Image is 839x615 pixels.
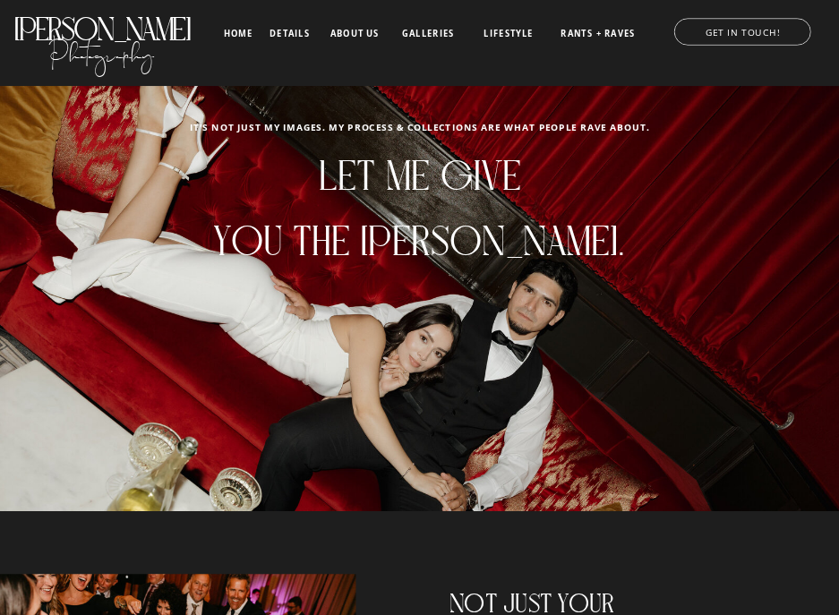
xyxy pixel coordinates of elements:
a: galleries [399,30,458,39]
a: [PERSON_NAME] [12,11,192,34]
h1: Let me give you the [PERSON_NAME]. [110,144,731,179]
a: home [222,30,255,38]
a: Photography [12,27,192,73]
a: details [270,30,310,38]
a: LIFESTYLE [474,30,544,39]
a: GET IN TOUCH! [660,23,825,38]
h2: It's not just my images. my process & collections are what people rave about. [171,123,668,137]
a: RANTS + RAVES [560,30,638,39]
a: about us [326,30,384,39]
